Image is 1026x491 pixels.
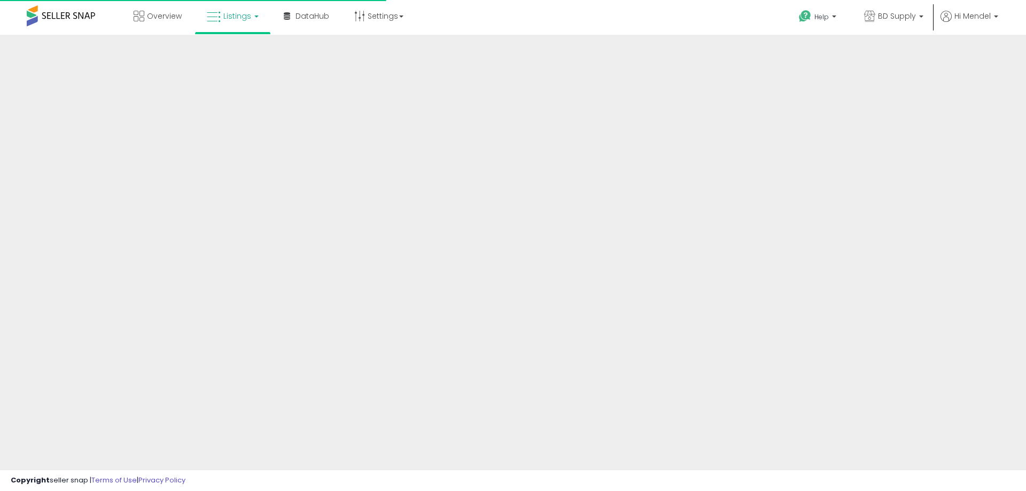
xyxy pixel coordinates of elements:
div: seller snap | | [11,476,185,486]
strong: Copyright [11,475,50,485]
a: Help [790,2,847,35]
span: Overview [147,11,182,21]
span: Help [814,12,829,21]
a: Hi Mendel [941,11,998,35]
span: DataHub [296,11,329,21]
a: Privacy Policy [138,475,185,485]
span: BD Supply [878,11,916,21]
a: Terms of Use [91,475,137,485]
span: Listings [223,11,251,21]
i: Get Help [798,10,812,23]
span: Hi Mendel [954,11,991,21]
